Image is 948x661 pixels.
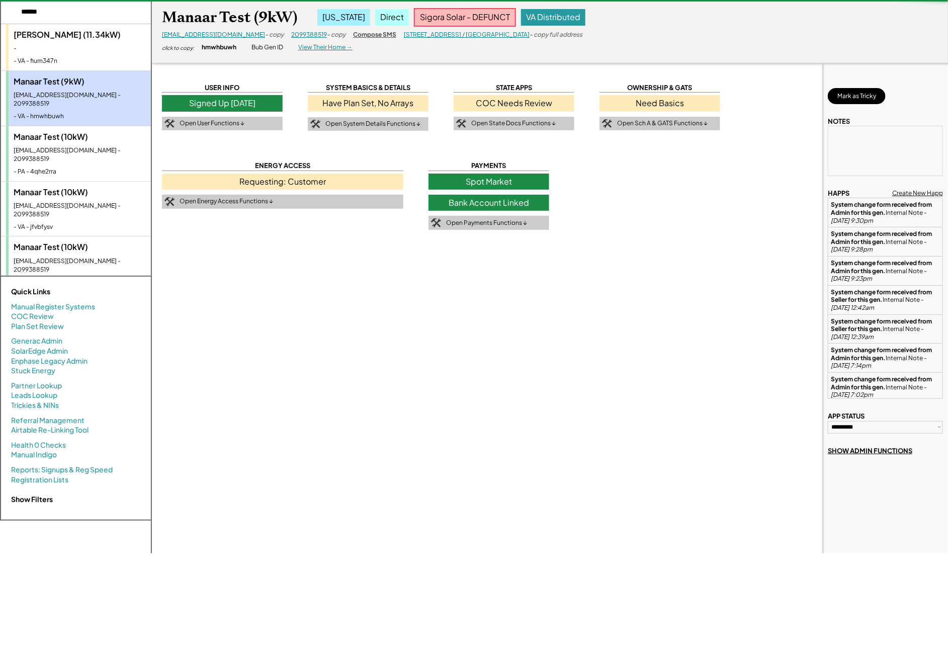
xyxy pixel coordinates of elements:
[14,146,146,163] div: [EMAIL_ADDRESS][DOMAIN_NAME] - 2099388519
[456,119,466,128] img: tool-icon.png
[404,31,530,38] a: [STREET_ADDRESS] / [GEOGRAPHIC_DATA]
[831,304,874,311] em: [DATE] 12:42am
[428,161,549,171] div: PAYMENTS
[14,112,146,121] div: - VA - hmwhbuwh
[14,187,146,198] div: Manaar Test (10kW)
[530,31,582,39] div: - copy full address
[162,95,283,111] div: Signed Up [DATE]
[11,390,57,400] a: Leads Lookup
[471,119,556,128] div: Open State Docs Functions ↓
[831,288,940,312] div: Internal Note -
[375,9,409,25] div: Direct
[828,88,886,104] button: Mark as Tricky
[164,197,175,206] img: tool-icon.png
[831,317,940,341] div: Internal Note -
[11,494,53,504] strong: Show Filters
[317,9,370,25] div: [US_STATE]
[831,259,933,275] strong: System change form received from Admin for this gen.
[11,366,55,376] a: Stuck Energy
[327,31,346,39] div: - copy
[828,117,850,126] div: NOTES
[454,95,574,111] div: COC Needs Review
[353,31,396,39] div: Compose SMS
[325,120,420,128] div: Open System Details Functions ↓
[831,317,933,333] strong: System change form received from Seller for this gen.
[414,8,516,26] div: Sigora Solar - DEFUNCT
[14,29,146,40] div: [PERSON_NAME] (11.34kW)
[180,119,244,128] div: Open User Functions ↓
[831,217,873,224] em: [DATE] 9:30pm
[14,202,146,219] div: [EMAIL_ADDRESS][DOMAIN_NAME] - 2099388519
[831,375,940,399] div: Internal Note -
[11,321,64,332] a: Plan Set Review
[11,425,89,435] a: Airtable Re-Linking Tool
[11,346,68,356] a: SolarEdge Admin
[831,201,940,224] div: Internal Note -
[454,83,574,93] div: STATE APPS
[446,219,527,227] div: Open Payments Functions ↓
[14,223,146,231] div: - VA - jfvbfysv
[11,381,62,391] a: Partner Lookup
[11,475,68,485] a: Registration Lists
[828,446,912,455] div: SHOW ADMIN FUNCTIONS
[831,362,871,369] em: [DATE] 7:14pm
[831,259,940,283] div: Internal Note -
[162,31,265,38] a: [EMAIL_ADDRESS][DOMAIN_NAME]
[11,416,84,426] a: Referral Management
[180,197,273,206] div: Open Energy Access Functions ↓
[431,218,441,227] img: tool-icon.png
[162,83,283,93] div: USER INFO
[14,257,146,274] div: [EMAIL_ADDRESS][DOMAIN_NAME] - 2099388519
[11,465,113,475] a: Reports: Signups & Reg Speed
[428,174,549,190] div: Spot Market
[11,440,66,450] a: Health 0 Checks
[892,189,943,198] div: Create New Happ
[11,311,54,321] a: COC Review
[599,83,720,93] div: OWNERSHIP & GATS
[11,356,88,366] a: Enphase Legacy Admin
[11,450,57,460] a: Manual Indigo
[831,230,933,245] strong: System change form received from Admin for this gen.
[831,346,933,362] strong: System change form received from Admin for this gen.
[308,83,428,93] div: SYSTEM BASICS & DETAILS
[831,230,940,254] div: Internal Note -
[11,400,59,410] a: Trickies & NINs
[828,189,849,198] div: HAPPS
[298,43,353,52] div: View Their Home →
[14,168,146,176] div: - PA - 4qhe2rra
[14,241,146,253] div: Manaar Test (10kW)
[162,174,403,190] div: Requesting: Customer
[428,195,549,211] div: Bank Account Linked
[602,119,612,128] img: tool-icon.png
[831,275,872,282] em: [DATE] 9:23pm
[162,44,194,51] div: click to copy:
[14,44,146,53] div: -
[164,119,175,128] img: tool-icon.png
[14,76,146,87] div: Manaar Test (9kW)
[251,43,283,52] div: Bub Gen ID
[831,391,873,398] em: [DATE] 7:02pm
[831,375,933,391] strong: System change form received from Admin for this gen.
[599,95,720,111] div: Need Basics
[831,333,874,341] em: [DATE] 12:39am
[162,161,403,171] div: ENERGY ACCESS
[11,287,112,297] div: Quick Links
[14,131,146,142] div: Manaar Test (10kW)
[14,57,146,65] div: - VA - fium347n
[265,31,284,39] div: - copy
[831,288,933,304] strong: System change form received from Seller for this gen.
[14,91,146,108] div: [EMAIL_ADDRESS][DOMAIN_NAME] - 2099388519
[831,201,933,216] strong: System change form received from Admin for this gen.
[521,9,585,25] div: VA Distributed
[831,346,940,370] div: Internal Note -
[310,120,320,129] img: tool-icon.png
[308,95,428,111] div: Have Plan Set, No Arrays
[11,336,62,346] a: Generac Admin
[202,43,236,52] div: hmwhbuwh
[11,302,95,312] a: Manual Register Systems
[162,8,297,27] div: Manaar Test (9kW)
[617,119,708,128] div: Open Sch A & GATS Functions ↓
[291,31,327,38] a: 2099388519
[831,245,873,253] em: [DATE] 9:28pm
[828,411,865,421] div: APP STATUS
